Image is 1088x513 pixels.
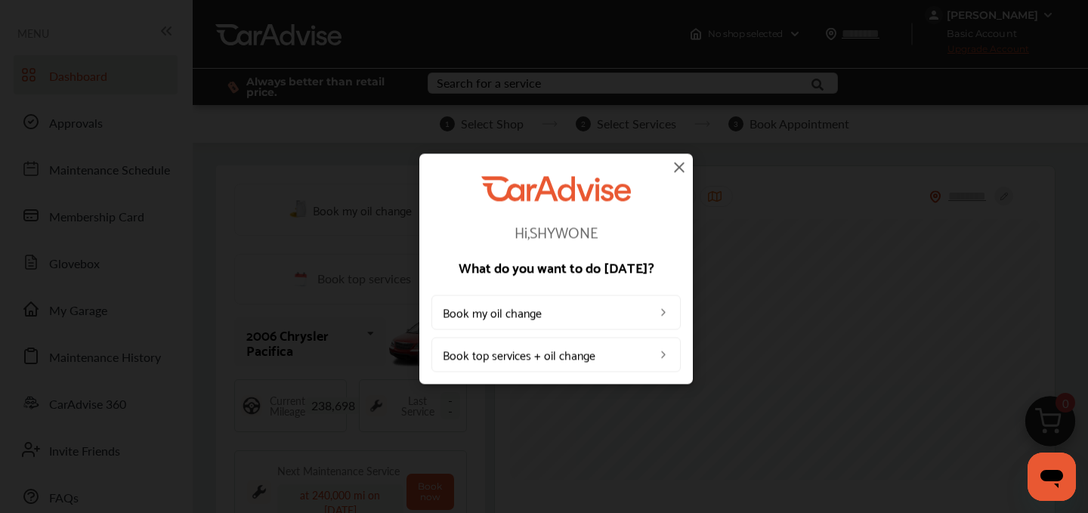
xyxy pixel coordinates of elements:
[431,337,681,372] a: Book top services + oil change
[431,260,681,273] p: What do you want to do [DATE]?
[431,295,681,329] a: Book my oil change
[657,306,669,318] img: left_arrow_icon.0f472efe.svg
[1028,453,1076,501] iframe: Button to launch messaging window
[657,348,669,360] img: left_arrow_icon.0f472efe.svg
[481,176,631,201] img: CarAdvise Logo
[431,224,681,239] p: Hi, SHYWONE
[670,158,688,176] img: close-icon.a004319c.svg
